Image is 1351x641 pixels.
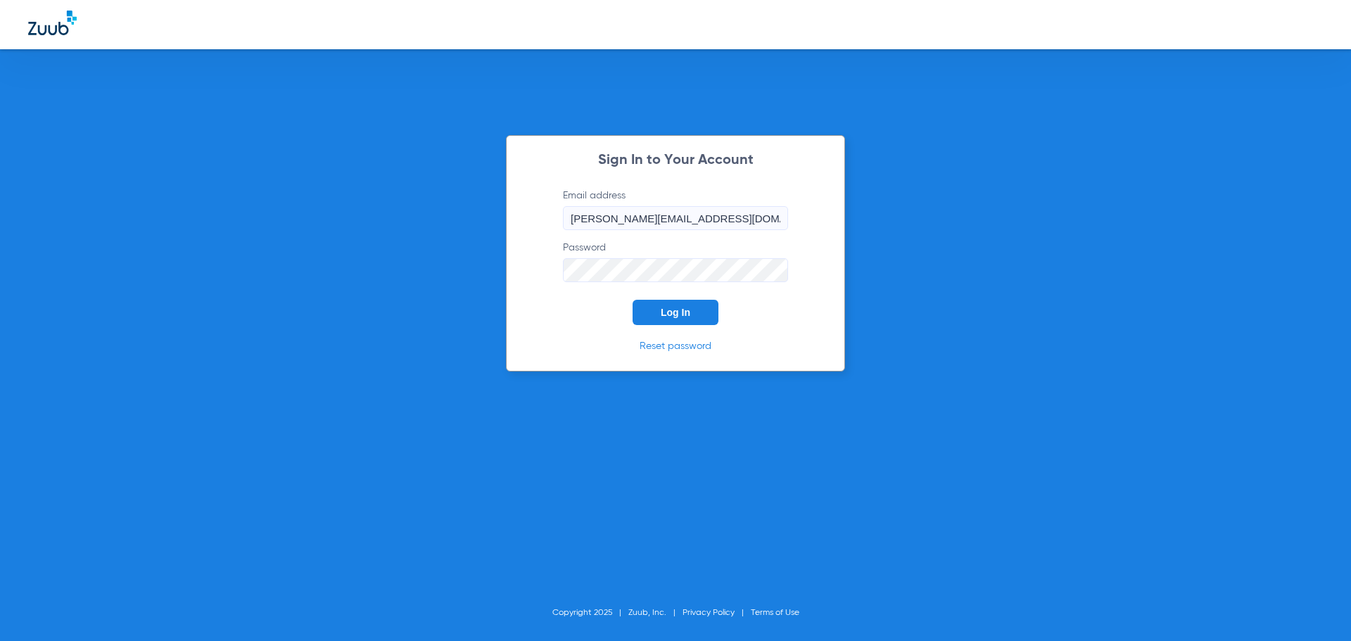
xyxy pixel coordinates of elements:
a: Terms of Use [751,609,799,617]
a: Privacy Policy [683,609,735,617]
li: Zuub, Inc. [628,606,683,620]
span: Log In [661,307,690,318]
iframe: Chat Widget [1281,573,1351,641]
input: Password [563,258,788,282]
label: Password [563,241,788,282]
a: Reset password [640,341,711,351]
h2: Sign In to Your Account [542,153,809,167]
img: Zuub Logo [28,11,77,35]
label: Email address [563,189,788,230]
input: Email address [563,206,788,230]
button: Log In [633,300,718,325]
li: Copyright 2025 [552,606,628,620]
